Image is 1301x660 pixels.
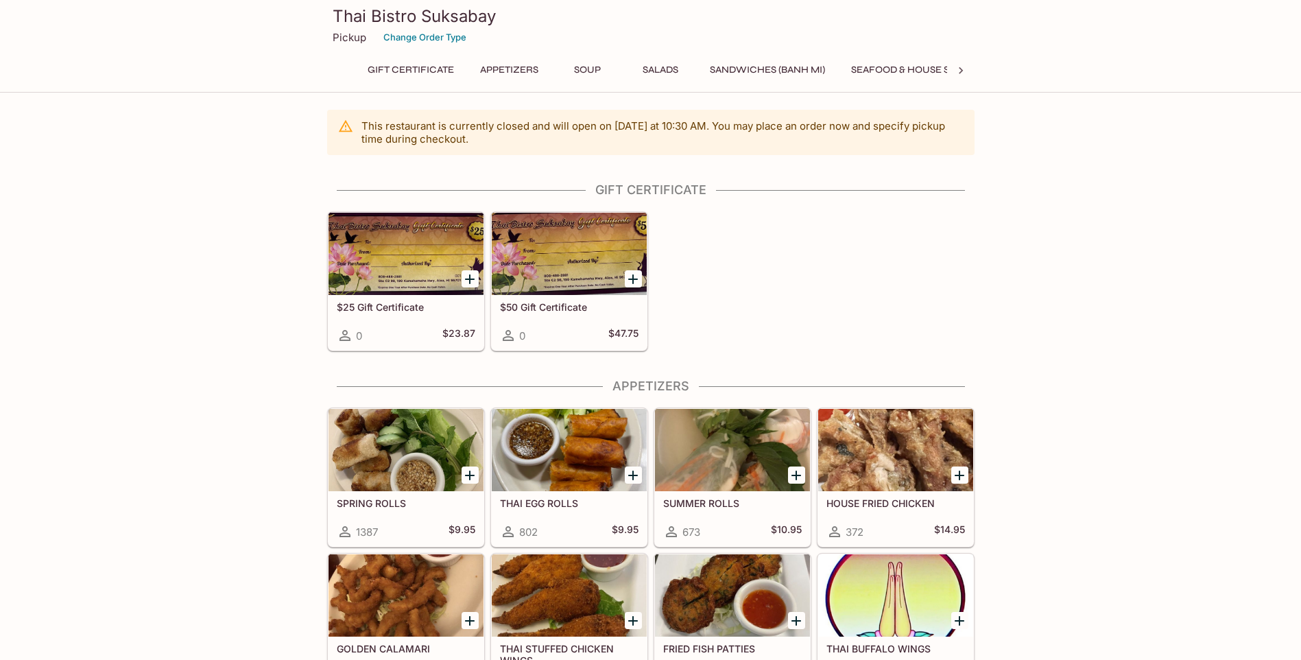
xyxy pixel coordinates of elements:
button: Appetizers [473,60,546,80]
h5: $10.95 [771,523,802,540]
h5: $25 Gift Certificate [337,301,475,313]
div: THAI EGG ROLLS [492,409,647,491]
div: HOUSE FRIED CHICKEN [818,409,973,491]
div: SUMMER ROLLS [655,409,810,491]
div: THAI STUFFED CHICKEN WINGS [492,554,647,637]
button: Seafood & House Specials [844,60,996,80]
a: HOUSE FRIED CHICKEN372$14.95 [817,408,974,547]
span: 673 [682,526,700,539]
button: Salads [630,60,691,80]
div: THAI BUFFALO WINGS [818,554,973,637]
h5: $9.95 [612,523,638,540]
h5: $50 Gift Certificate [500,301,638,313]
div: SPRING ROLLS [329,409,484,491]
h5: $9.95 [449,523,475,540]
button: Soup [557,60,619,80]
button: Add THAI STUFFED CHICKEN WINGS [625,612,642,629]
button: Add HOUSE FRIED CHICKEN [951,467,968,484]
h5: $14.95 [934,523,965,540]
h5: $47.75 [608,327,638,344]
h4: Gift Certificate [327,182,975,198]
h5: GOLDEN CALAMARI [337,643,475,655]
button: Add GOLDEN CALAMARI [462,612,479,629]
button: Add $50 Gift Certificate [625,270,642,287]
span: 0 [356,329,362,342]
button: Add THAI EGG ROLLS [625,467,642,484]
a: THAI EGG ROLLS802$9.95 [491,408,647,547]
button: Add SUMMER ROLLS [788,467,805,484]
div: FRIED FISH PATTIES [655,554,810,637]
h5: HOUSE FRIED CHICKEN [826,497,965,509]
button: Add $25 Gift Certificate [462,270,479,287]
button: Add THAI BUFFALO WINGS [951,612,968,629]
span: 1387 [356,526,378,539]
div: $25 Gift Certificate [329,213,484,295]
div: GOLDEN CALAMARI [329,554,484,637]
button: Sandwiches (Banh Mi) [702,60,833,80]
button: Add FRIED FISH PATTIES [788,612,805,629]
h3: Thai Bistro Suksabay [333,5,969,27]
span: 372 [846,526,863,539]
h5: SUMMER ROLLS [663,497,802,509]
button: Add SPRING ROLLS [462,467,479,484]
span: 0 [519,329,525,342]
p: Pickup [333,31,366,44]
h5: THAI BUFFALO WINGS [826,643,965,655]
p: This restaurant is currently closed and will open on [DATE] at 10:30 AM . You may place an order ... [361,119,964,145]
a: SUMMER ROLLS673$10.95 [654,408,811,547]
h5: SPRING ROLLS [337,497,475,509]
button: Gift Certificate [360,60,462,80]
a: $50 Gift Certificate0$47.75 [491,212,647,351]
a: $25 Gift Certificate0$23.87 [328,212,484,351]
div: $50 Gift Certificate [492,213,647,295]
a: SPRING ROLLS1387$9.95 [328,408,484,547]
h4: Appetizers [327,379,975,394]
h5: $23.87 [442,327,475,344]
h5: FRIED FISH PATTIES [663,643,802,655]
span: 802 [519,526,538,539]
button: Change Order Type [377,27,473,48]
h5: THAI EGG ROLLS [500,497,638,509]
